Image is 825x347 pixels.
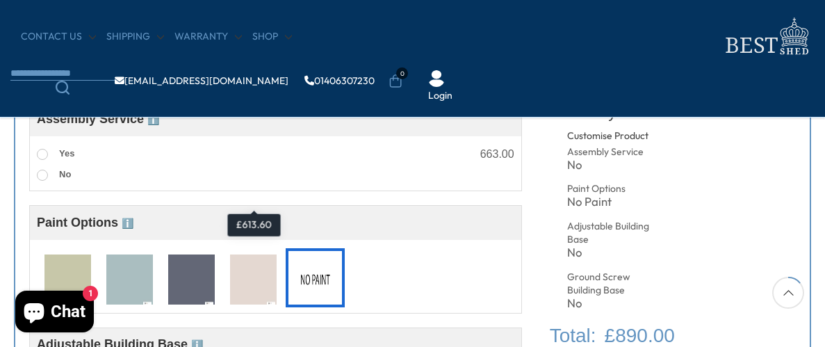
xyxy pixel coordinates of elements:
[162,248,221,307] div: T7033
[38,248,97,307] div: T7010
[224,248,283,307] div: T7078
[286,248,345,307] div: No Paint
[115,76,288,86] a: [EMAIL_ADDRESS][DOMAIN_NAME]
[10,81,115,95] a: Search
[122,218,133,229] span: ℹ️
[717,14,815,59] img: logo
[174,30,242,44] a: Warranty
[567,247,653,259] div: No
[59,148,74,159] span: Yes
[11,291,98,336] inbox-online-store-chat: Shopify online store chat
[292,255,338,306] img: No Paint
[567,159,653,171] div: No
[230,255,277,306] img: T7078
[389,74,402,88] a: 0
[567,298,653,309] div: No
[567,182,653,196] div: Paint Options
[21,30,96,44] a: CONTACT US
[147,114,159,125] span: ℹ️
[480,149,514,160] div: 663.00
[567,129,701,143] div: Customise Product
[100,248,159,307] div: T7024
[396,67,408,79] span: 0
[567,145,653,159] div: Assembly Service
[304,76,375,86] a: 01406307230
[567,271,653,298] div: Ground Screw Building Base
[252,30,292,44] a: Shop
[567,196,653,208] div: No Paint
[168,255,215,306] img: T7033
[106,255,153,306] img: T7024
[106,30,164,44] a: Shipping
[37,216,133,229] span: Paint Options
[37,112,159,126] span: Assembly Service
[59,169,71,179] span: No
[567,220,653,247] div: Adjustable Building Base
[428,70,445,87] img: User Icon
[44,255,91,306] img: T7010
[428,89,452,103] a: Login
